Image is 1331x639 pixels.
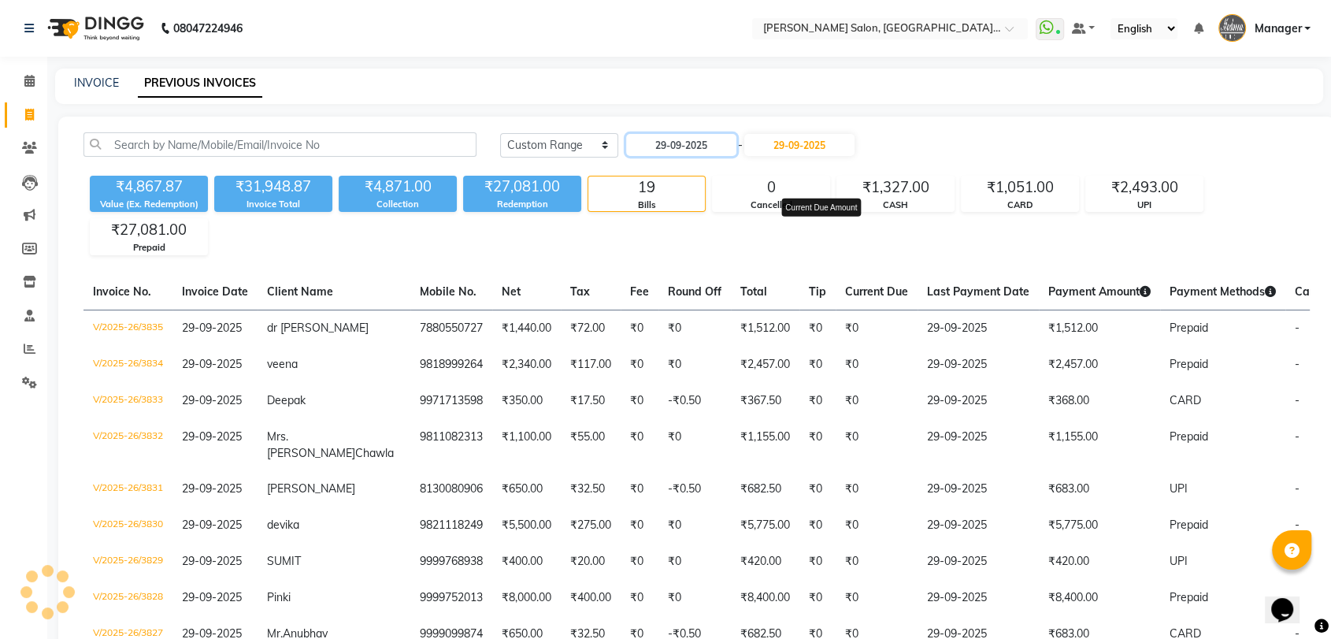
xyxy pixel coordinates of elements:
[561,419,621,471] td: ₹55.00
[658,419,731,471] td: ₹0
[799,419,836,471] td: ₹0
[410,507,492,544] td: 9821118249
[918,310,1039,347] td: 29-09-2025
[621,310,658,347] td: ₹0
[621,544,658,580] td: ₹0
[410,419,492,471] td: 9811082313
[918,347,1039,383] td: 29-09-2025
[799,383,836,419] td: ₹0
[410,310,492,347] td: 7880550727
[267,429,355,460] span: Mrs.[PERSON_NAME]
[1170,481,1188,496] span: UPI
[83,544,172,580] td: V/2025-26/3829
[1039,544,1160,580] td: ₹420.00
[463,176,581,198] div: ₹27,081.00
[561,310,621,347] td: ₹72.00
[744,134,855,156] input: End Date
[492,580,561,616] td: ₹8,000.00
[267,284,333,299] span: Client Name
[410,347,492,383] td: 9818999264
[561,507,621,544] td: ₹275.00
[962,176,1078,199] div: ₹1,051.00
[837,176,954,199] div: ₹1,327.00
[927,284,1029,299] span: Last Payment Date
[713,199,829,212] div: Cancelled
[1295,321,1299,335] span: -
[799,580,836,616] td: ₹0
[740,284,767,299] span: Total
[83,471,172,507] td: V/2025-26/3831
[621,419,658,471] td: ₹0
[1039,419,1160,471] td: ₹1,155.00
[1265,576,1315,623] iframe: chat widget
[1039,383,1160,419] td: ₹368.00
[918,419,1039,471] td: 29-09-2025
[83,580,172,616] td: V/2025-26/3828
[83,419,172,471] td: V/2025-26/3832
[668,284,721,299] span: Round Off
[492,347,561,383] td: ₹2,340.00
[836,507,918,544] td: ₹0
[731,419,799,471] td: ₹1,155.00
[1048,284,1151,299] span: Payment Amount
[918,580,1039,616] td: 29-09-2025
[502,284,521,299] span: Net
[845,284,908,299] span: Current Due
[492,310,561,347] td: ₹1,440.00
[837,199,954,212] div: CASH
[1170,393,1201,407] span: CARD
[1170,429,1208,444] span: Prepaid
[339,198,457,211] div: Collection
[836,347,918,383] td: ₹0
[1170,590,1208,604] span: Prepaid
[339,176,457,198] div: ₹4,871.00
[658,507,731,544] td: ₹0
[267,554,301,568] span: SUMIT
[214,198,332,211] div: Invoice Total
[267,321,369,335] span: dr [PERSON_NAME]
[1039,580,1160,616] td: ₹8,400.00
[1218,14,1246,42] img: Manager
[90,176,208,198] div: ₹4,867.87
[138,69,262,98] a: PREVIOUS INVOICES
[182,429,242,444] span: 29-09-2025
[731,580,799,616] td: ₹8,400.00
[713,176,829,199] div: 0
[918,383,1039,419] td: 29-09-2025
[1086,199,1203,212] div: UPI
[1170,284,1276,299] span: Payment Methods
[588,199,705,212] div: Bills
[799,347,836,383] td: ₹0
[836,383,918,419] td: ₹0
[90,198,208,211] div: Value (Ex. Redemption)
[1170,554,1188,568] span: UPI
[799,310,836,347] td: ₹0
[1295,357,1299,371] span: -
[799,507,836,544] td: ₹0
[1295,518,1299,532] span: -
[836,544,918,580] td: ₹0
[492,383,561,419] td: ₹350.00
[962,199,1078,212] div: CARD
[1170,518,1208,532] span: Prepaid
[799,544,836,580] td: ₹0
[182,590,242,604] span: 29-09-2025
[410,471,492,507] td: 8130080906
[93,284,151,299] span: Invoice No.
[621,580,658,616] td: ₹0
[83,347,172,383] td: V/2025-26/3834
[630,284,649,299] span: Fee
[214,176,332,198] div: ₹31,948.87
[570,284,590,299] span: Tax
[1295,393,1299,407] span: -
[918,544,1039,580] td: 29-09-2025
[267,357,298,371] span: veena
[74,76,119,90] a: INVOICE
[355,446,394,460] span: Chawla
[410,383,492,419] td: 9971713598
[1086,176,1203,199] div: ₹2,493.00
[588,176,705,199] div: 19
[182,481,242,496] span: 29-09-2025
[410,544,492,580] td: 9999768938
[1254,20,1301,37] span: Manager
